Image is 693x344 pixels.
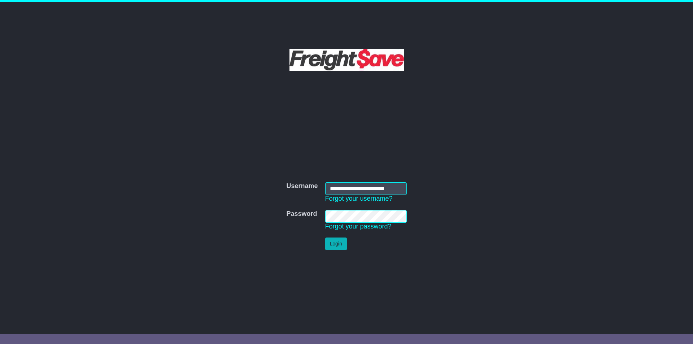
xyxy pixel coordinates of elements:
label: Username [286,182,318,190]
a: Forgot your password? [325,223,392,230]
img: Freight Save [289,49,404,71]
a: Forgot your username? [325,195,393,202]
button: Login [325,238,347,250]
label: Password [286,210,317,218]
